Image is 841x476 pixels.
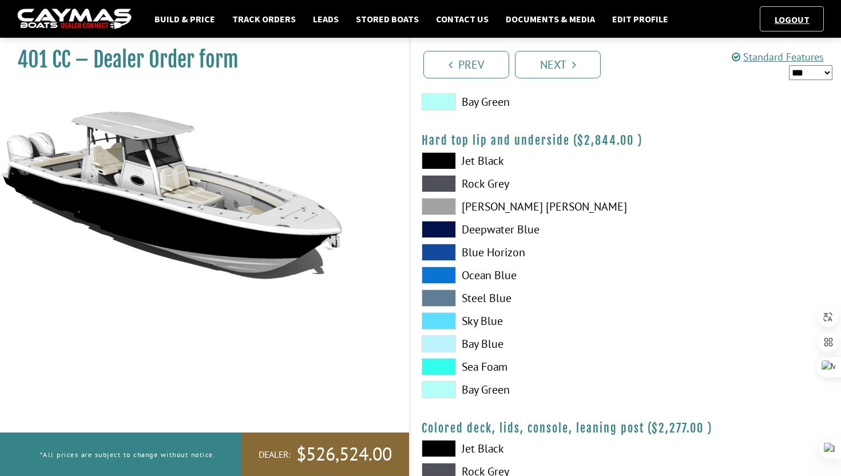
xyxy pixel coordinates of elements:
[422,221,614,238] label: Deepwater Blue
[149,11,221,26] a: Build & Price
[296,442,392,466] span: $526,524.00
[17,47,380,73] h1: 401 CC – Dealer Order form
[422,133,830,148] h4: Hard top lip and underside ( )
[430,11,494,26] a: Contact Us
[422,198,614,215] label: [PERSON_NAME] [PERSON_NAME]
[241,433,409,476] a: Dealer:$526,524.00
[422,312,614,330] label: Sky Blue
[422,93,614,110] label: Bay Green
[422,267,614,284] label: Ocean Blue
[422,175,614,192] label: Rock Grey
[652,421,704,435] span: $2,277.00
[732,50,824,64] a: Standard Features
[422,358,614,375] label: Sea Foam
[423,51,509,78] a: Prev
[17,9,132,30] img: caymas-dealer-connect-2ed40d3bc7270c1d8d7ffb4b79bf05adc795679939227970def78ec6f6c03838.gif
[577,133,634,148] span: $2,844.00
[420,49,841,78] ul: Pagination
[350,11,425,26] a: Stored Boats
[422,440,614,457] label: Jet Black
[422,289,614,307] label: Steel Blue
[259,449,291,461] span: Dealer:
[422,335,614,352] label: Bay Blue
[422,421,830,435] h4: Colored deck, lids, console, leaning post ( )
[40,445,216,464] p: *All prices are subject to change without notice.
[422,381,614,398] label: Bay Green
[500,11,601,26] a: Documents & Media
[769,14,815,25] a: Logout
[515,51,601,78] a: Next
[422,152,614,169] label: Jet Black
[422,244,614,261] label: Blue Horizon
[606,11,674,26] a: Edit Profile
[307,11,344,26] a: Leads
[227,11,302,26] a: Track Orders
